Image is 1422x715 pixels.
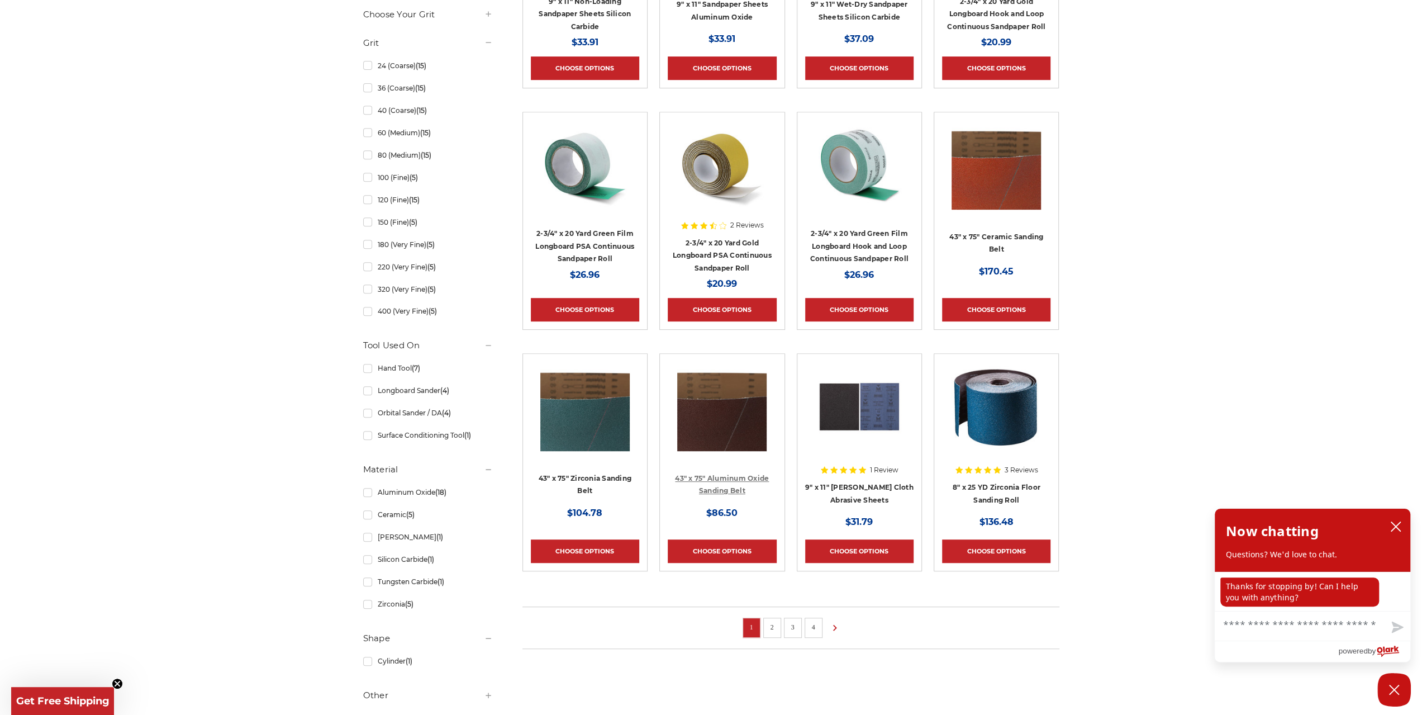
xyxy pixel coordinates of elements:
[951,362,1041,451] img: Zirconia 8" x 25 YD Floor Sanding Roll
[805,56,914,80] a: Choose Options
[570,269,600,280] span: $26.96
[1338,644,1367,658] span: powered
[440,386,449,395] span: (4)
[363,101,493,120] a: 40 (Coarse)
[363,123,493,143] a: 60 (Medium)
[363,235,493,254] a: 180 (Very Fine)
[673,239,772,272] a: 2-3/4" x 20 Yard Gold Longboard PSA Continuous Sandpaper Roll
[815,362,904,451] img: 9" x 11" Emery Cloth Sheets
[815,120,904,210] img: Green Film Longboard Sandpaper Roll ideal for automotive sanding and bodywork preparation.
[363,190,493,210] a: 120 (Fine)
[112,678,123,689] button: Close teaser
[1005,467,1038,473] span: 3 Reviews
[1387,518,1405,535] button: close chatbox
[539,474,632,495] a: 43" x 75" Zirconia Sanding Belt
[441,409,450,417] span: (4)
[531,362,639,470] a: 43" x 75" Zirconia Sanding Belt
[979,517,1014,527] span: $136.48
[363,257,493,277] a: 220 (Very Fine)
[409,173,417,182] span: (5)
[1220,577,1379,607] p: Thanks for stopping by! Can I help you with anything?
[953,483,1040,504] a: 8" x 25 YD Zirconia Floor Sanding Roll
[427,285,435,293] span: (5)
[870,467,898,473] span: 1 Review
[408,196,419,204] span: (15)
[363,463,493,476] h5: Material
[1377,673,1411,707] button: Close Chatbox
[746,621,757,633] a: 1
[363,632,493,645] h5: Shape
[981,37,1011,48] span: $20.99
[363,505,493,524] a: Ceramic
[808,621,819,633] a: 4
[363,550,493,569] a: Silicon Carbide
[567,508,602,518] span: $104.78
[706,508,738,518] span: $86.50
[1226,549,1399,560] p: Questions? We'd love to chat.
[363,572,493,591] a: Tungsten Carbide
[845,517,873,527] span: $31.79
[844,34,874,44] span: $37.09
[420,129,430,137] span: (15)
[952,120,1041,210] img: 43" x 75" Ceramic Sanding Belt
[942,539,1050,563] a: Choose Options
[1214,508,1411,662] div: olark chatbox
[426,240,434,249] span: (5)
[363,212,493,232] a: 150 (Fine)
[363,145,493,165] a: 80 (Medium)
[942,56,1050,80] a: Choose Options
[408,218,417,226] span: (5)
[420,151,431,159] span: (15)
[427,555,434,564] span: (1)
[363,358,493,378] a: Hand Tool
[675,474,769,495] a: 43" x 75" Aluminum Oxide Sanding Belt
[406,510,414,519] span: (5)
[11,687,114,715] div: Get Free ShippingClose teaser
[531,120,639,229] a: Premium Green Film Sandpaper Roll with PSA for professional-grade sanding, 2 3/4" x 20 yards.
[363,339,493,352] h5: Tool Used On
[363,168,493,187] a: 100 (Fine)
[767,621,778,633] a: 2
[436,533,443,541] span: (1)
[363,280,493,299] a: 320 (Very Fine)
[363,8,493,21] h5: Choose Your Grit
[805,362,914,470] a: 9" x 11" Emery Cloth Sheets
[363,527,493,547] a: [PERSON_NAME]
[535,229,634,263] a: 2-3/4" x 20 Yard Green Film Longboard PSA Continuous Sandpaper Roll
[363,594,493,614] a: Zirconia
[363,381,493,400] a: Longboard Sander
[531,539,639,563] a: Choose Options
[805,539,914,563] a: Choose Options
[540,120,630,210] img: Premium Green Film Sandpaper Roll with PSA for professional-grade sanding, 2 3/4" x 20 yards.
[435,488,446,496] span: (18)
[942,298,1050,321] a: Choose Options
[531,298,639,321] a: Choose Options
[415,84,425,92] span: (15)
[805,483,914,504] a: 9" x 11" [PERSON_NAME] Cloth Abrasive Sheets
[708,34,735,44] span: $33.91
[427,263,435,271] span: (5)
[416,106,426,115] span: (15)
[428,307,436,315] span: (5)
[363,301,493,321] a: 400 (Very Fine)
[668,539,776,563] a: Choose Options
[405,657,412,665] span: (1)
[844,269,874,280] span: $26.96
[540,362,630,451] img: 43" x 75" Zirconia Sanding Belt
[805,120,914,229] a: Green Film Longboard Sandpaper Roll ideal for automotive sanding and bodywork preparation.
[787,621,798,633] a: 3
[942,120,1050,229] a: 43" x 75" Ceramic Sanding Belt
[363,482,493,502] a: Aluminum Oxide
[363,56,493,75] a: 24 (Coarse)
[363,403,493,423] a: Orbital Sander / DA
[16,695,110,707] span: Get Free Shipping
[411,364,420,372] span: (7)
[363,689,493,702] h5: Other
[363,36,493,50] h5: Grit
[363,425,493,445] a: Surface Conditioning Tool
[531,56,639,80] a: Choose Options
[668,56,776,80] a: Choose Options
[1215,572,1410,611] div: chat
[1338,641,1410,662] a: Powered by Olark
[1382,615,1410,641] button: Send message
